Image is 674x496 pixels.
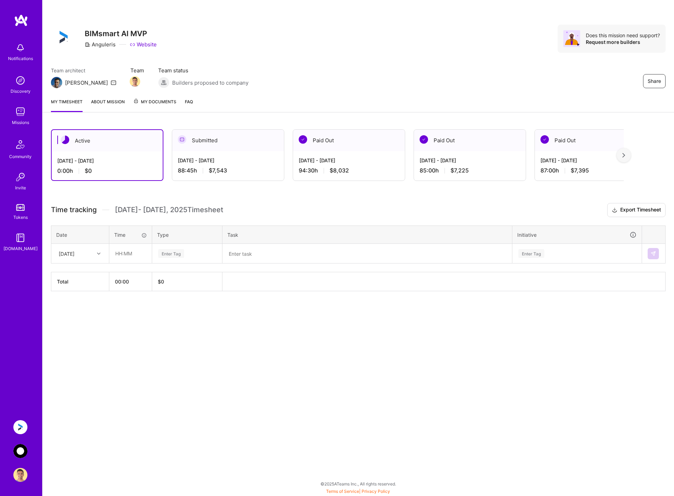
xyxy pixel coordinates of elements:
[540,157,641,164] div: [DATE] - [DATE]
[158,77,169,88] img: Builders proposed to company
[152,226,222,244] th: Type
[110,244,151,263] input: HH:MM
[51,272,109,291] th: Total
[622,153,625,158] img: right
[91,98,125,112] a: About Mission
[111,80,116,85] i: icon Mail
[14,14,28,27] img: logo
[158,248,184,259] div: Enter Tag
[85,42,90,47] i: icon CompanyGray
[648,78,661,85] span: Share
[13,214,28,221] div: Tokens
[9,153,32,160] div: Community
[299,135,307,144] img: Paid Out
[57,157,157,164] div: [DATE] - [DATE]
[114,231,147,239] div: Time
[13,468,27,482] img: User Avatar
[293,130,405,151] div: Paid Out
[650,251,656,256] img: Submit
[65,79,108,86] div: [PERSON_NAME]
[158,279,164,285] span: $ 0
[130,76,140,87] a: Team Member Avatar
[518,248,544,259] div: Enter Tag
[420,135,428,144] img: Paid Out
[51,77,62,88] img: Team Architect
[158,67,248,74] span: Team status
[15,184,26,191] div: Invite
[59,250,74,257] div: [DATE]
[535,130,647,151] div: Paid Out
[11,87,31,95] div: Discovery
[52,130,163,151] div: Active
[586,39,660,45] div: Request more builders
[115,205,223,214] span: [DATE] - [DATE] , 2025 Timesheet
[326,489,390,494] span: |
[13,170,27,184] img: Invite
[607,203,666,217] button: Export Timesheet
[51,25,76,50] img: Company Logo
[133,98,176,106] span: My Documents
[172,79,248,86] span: Builders proposed to company
[414,130,526,151] div: Paid Out
[540,135,549,144] img: Paid Out
[13,420,27,434] img: Anguleris: BIMsmart AI MVP
[133,98,176,112] a: My Documents
[4,245,38,252] div: [DOMAIN_NAME]
[209,167,227,174] span: $7,543
[540,167,641,174] div: 87:00 h
[586,32,660,39] div: Does this mission need support?
[178,167,278,174] div: 88:45 h
[13,444,27,458] img: AnyTeam: Team for AI-Powered Sales Platform
[130,67,144,74] span: Team
[571,167,589,174] span: $7,395
[51,205,97,214] span: Time tracking
[42,475,674,492] div: © 2025 ATeams Inc., All rights reserved.
[299,157,399,164] div: [DATE] - [DATE]
[563,30,580,47] img: Avatar
[85,167,92,175] span: $0
[51,98,83,112] a: My timesheet
[13,73,27,87] img: discovery
[57,167,157,175] div: 0:00 h
[109,272,152,291] th: 00:00
[12,468,29,482] a: User Avatar
[420,167,520,174] div: 85:00 h
[13,231,27,245] img: guide book
[12,444,29,458] a: AnyTeam: Team for AI-Powered Sales Platform
[16,204,25,211] img: tokens
[13,105,27,119] img: teamwork
[185,98,193,112] a: FAQ
[178,157,278,164] div: [DATE] - [DATE]
[12,119,29,126] div: Missions
[85,41,116,48] div: Anguleris
[517,231,637,239] div: Initiative
[330,167,349,174] span: $8,032
[299,167,399,174] div: 94:30 h
[362,489,390,494] a: Privacy Policy
[451,167,469,174] span: $7,225
[420,157,520,164] div: [DATE] - [DATE]
[61,136,69,144] img: Active
[172,130,284,151] div: Submitted
[178,135,186,144] img: Submitted
[222,226,512,244] th: Task
[85,29,157,38] h3: BIMsmart AI MVP
[130,76,140,87] img: Team Member Avatar
[612,207,617,214] i: icon Download
[12,420,29,434] a: Anguleris: BIMsmart AI MVP
[130,41,157,48] a: Website
[51,67,116,74] span: Team architect
[51,226,109,244] th: Date
[8,55,33,62] div: Notifications
[326,489,359,494] a: Terms of Service
[13,41,27,55] img: bell
[643,74,666,88] button: Share
[12,136,29,153] img: Community
[97,252,101,255] i: icon Chevron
